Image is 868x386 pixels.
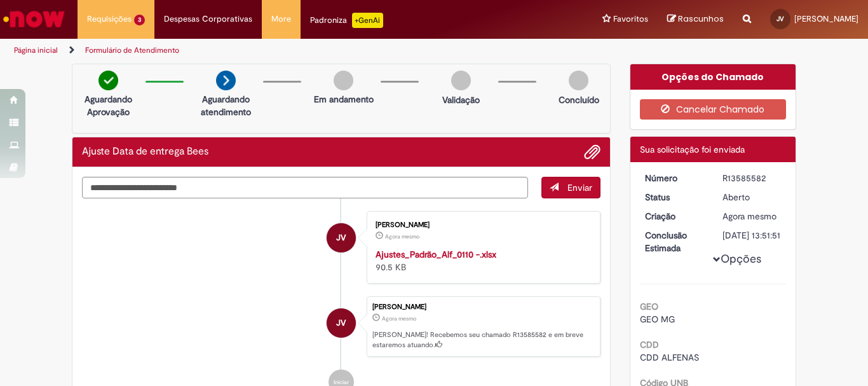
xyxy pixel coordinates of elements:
span: Agora mesmo [722,210,776,222]
img: arrow-next.png [216,71,236,90]
span: Favoritos [613,13,648,25]
p: Concluído [559,93,599,106]
time: 01/10/2025 11:51:48 [382,315,416,322]
img: img-circle-grey.png [451,71,471,90]
span: More [271,13,291,25]
dt: Criação [635,210,714,223]
div: Padroniza [310,13,383,28]
div: Opções do Chamado [630,64,796,90]
a: Rascunhos [667,13,724,25]
dt: Status [635,191,714,203]
p: Validação [442,93,480,106]
div: R13585582 [722,172,782,184]
span: Rascunhos [678,13,724,25]
div: [PERSON_NAME] [372,303,593,311]
span: Agora mesmo [385,233,419,240]
button: Enviar [541,177,600,198]
span: Despesas Corporativas [164,13,252,25]
button: Adicionar anexos [584,144,600,160]
p: Em andamento [314,93,374,106]
span: CDD ALFENAS [640,352,699,363]
p: +GenAi [352,13,383,28]
time: 01/10/2025 11:51:48 [722,210,776,222]
a: Formulário de Atendimento [85,45,179,55]
p: Aguardando Aprovação [78,93,139,118]
div: Aberto [722,191,782,203]
div: [PERSON_NAME] [376,221,587,229]
li: Julia Machado Vieira [82,296,600,357]
b: GEO [640,301,658,312]
span: JV [776,15,784,23]
button: Cancelar Chamado [640,99,787,120]
span: 3 [134,15,145,25]
a: Página inicial [14,45,58,55]
span: Agora mesmo [382,315,416,322]
p: [PERSON_NAME]! Recebemos seu chamado R13585582 e em breve estaremos atuando. [372,330,593,350]
div: Julia Machado Vieira [327,223,356,252]
span: JV [336,308,346,338]
span: Sua solicitação foi enviada [640,144,745,155]
span: JV [336,223,346,253]
b: CDD [640,339,659,350]
a: Ajustes_Padrão_Alf_0110 -.xlsx [376,249,496,260]
h2: Ajuste Data de entrega Bees Histórico de tíquete [82,146,208,158]
ul: Trilhas de página [10,39,569,62]
span: [PERSON_NAME] [794,13,858,24]
img: check-circle-green.png [98,71,118,90]
div: [DATE] 13:51:51 [722,229,782,242]
img: ServiceNow [1,6,67,32]
img: img-circle-grey.png [569,71,588,90]
div: 90.5 KB [376,248,587,273]
img: img-circle-grey.png [334,71,353,90]
div: 01/10/2025 11:51:48 [722,210,782,223]
textarea: Digite sua mensagem aqui... [82,177,528,198]
time: 01/10/2025 11:51:37 [385,233,419,240]
p: Aguardando atendimento [195,93,257,118]
span: GEO MG [640,314,675,325]
dt: Conclusão Estimada [635,229,714,254]
dt: Número [635,172,714,184]
span: Enviar [567,182,592,193]
span: Requisições [87,13,132,25]
div: Julia Machado Vieira [327,308,356,338]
